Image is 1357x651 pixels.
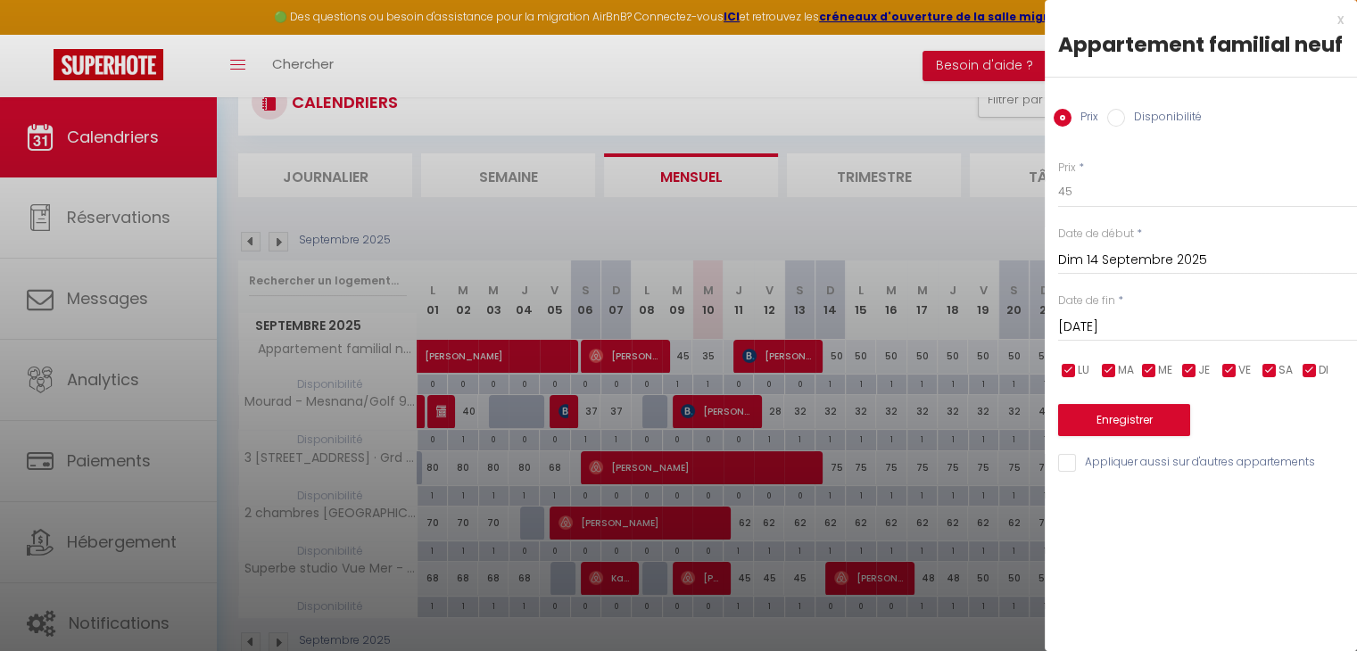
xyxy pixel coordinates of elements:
label: Disponibilité [1125,109,1202,128]
span: JE [1198,362,1210,379]
span: SA [1278,362,1293,379]
span: DI [1319,362,1328,379]
label: Prix [1072,109,1098,128]
button: Ouvrir le widget de chat LiveChat [14,7,68,61]
label: Date de fin [1058,293,1115,309]
div: Appartement familial neuf [1058,30,1344,59]
span: ME [1158,362,1172,379]
label: Prix [1058,160,1076,177]
span: LU [1078,362,1089,379]
button: Enregistrer [1058,404,1190,436]
label: Date de début [1058,226,1134,243]
span: MA [1118,362,1134,379]
div: x [1045,9,1344,30]
span: VE [1238,362,1251,379]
